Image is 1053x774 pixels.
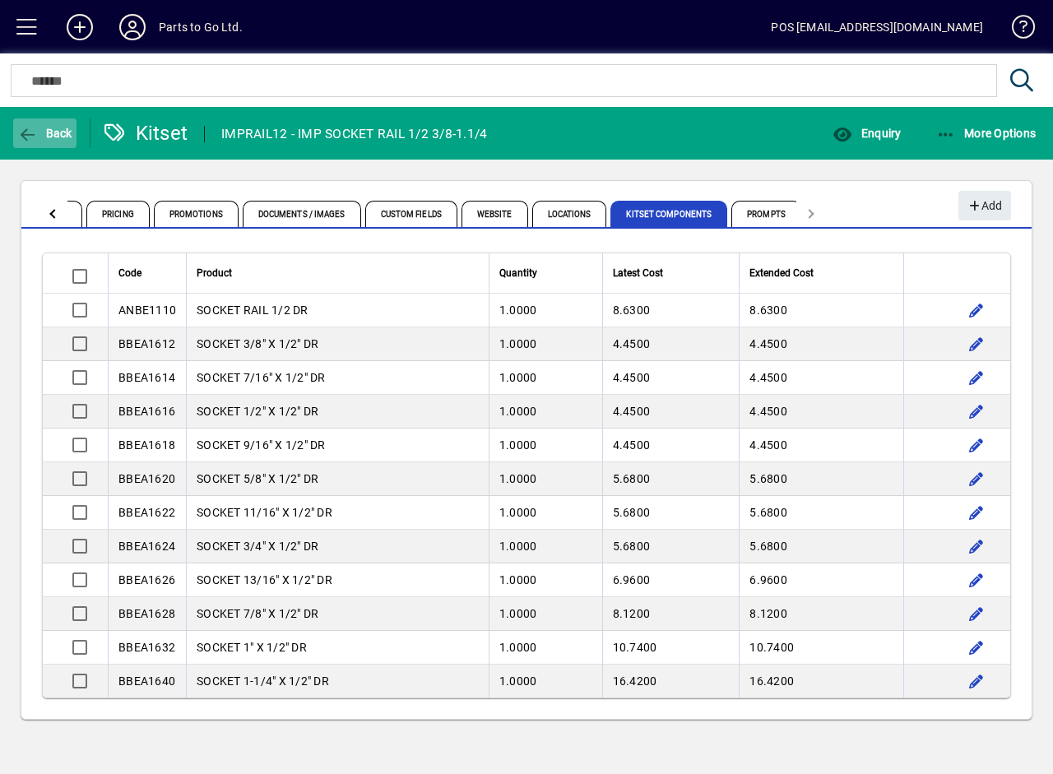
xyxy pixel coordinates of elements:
[103,120,188,146] div: Kitset
[197,264,232,282] span: Product
[489,530,602,563] td: 1.0000
[963,533,990,559] button: Edit
[963,567,990,593] button: Edit
[739,496,903,530] td: 5.6800
[118,673,176,689] div: BBEA1640
[963,331,990,357] button: Edit
[118,302,176,318] div: ANBE1110
[186,462,489,496] td: SOCKET 5/8" X 1/2" DR
[532,201,607,227] span: Locations
[602,496,740,530] td: 5.6800
[610,201,727,227] span: Kitset Components
[489,631,602,665] td: 1.0000
[739,327,903,361] td: 4.4500
[186,530,489,563] td: SOCKET 3/4" X 1/2" DR
[739,597,903,631] td: 8.1200
[739,462,903,496] td: 5.6800
[186,361,489,395] td: SOCKET 7/16" X 1/2" DR
[828,118,905,148] button: Enquiry
[731,201,801,227] span: Prompts
[118,572,176,588] div: BBEA1626
[118,437,176,453] div: BBEA1618
[186,496,489,530] td: SOCKET 11/16" X 1/2" DR
[602,530,740,563] td: 5.6800
[489,429,602,462] td: 1.0000
[159,14,243,40] div: Parts to Go Ltd.
[489,496,602,530] td: 1.0000
[186,327,489,361] td: SOCKET 3/8" X 1/2" DR
[118,538,176,554] div: BBEA1624
[833,127,901,140] span: Enquiry
[963,499,990,526] button: Edit
[613,264,663,282] span: Latest Cost
[602,631,740,665] td: 10.7400
[499,264,537,282] span: Quantity
[53,12,106,42] button: Add
[154,201,239,227] span: Promotions
[963,398,990,424] button: Edit
[118,403,176,419] div: BBEA1616
[739,563,903,597] td: 6.9600
[602,361,740,395] td: 4.4500
[602,395,740,429] td: 4.4500
[106,12,159,42] button: Profile
[963,466,990,492] button: Edit
[739,429,903,462] td: 4.4500
[739,294,903,327] td: 8.6300
[118,639,176,656] div: BBEA1632
[186,429,489,462] td: SOCKET 9/16" X 1/2" DR
[739,530,903,563] td: 5.6800
[739,395,903,429] td: 4.4500
[118,264,141,282] span: Code
[118,369,176,386] div: BBEA1614
[221,121,487,147] div: IMPRAIL12 - IMP SOCKET RAIL 1/2 3/8-1.1/4
[967,192,1002,220] span: Add
[963,364,990,391] button: Edit
[365,201,457,227] span: Custom Fields
[963,668,990,694] button: Edit
[932,118,1041,148] button: More Options
[186,395,489,429] td: SOCKET 1/2" X 1/2" DR
[489,597,602,631] td: 1.0000
[739,361,903,395] td: 4.4500
[739,631,903,665] td: 10.7400
[602,665,740,698] td: 16.4200
[489,563,602,597] td: 1.0000
[86,201,150,227] span: Pricing
[749,264,814,282] span: Extended Cost
[118,605,176,622] div: BBEA1628
[1000,3,1032,57] a: Knowledge Base
[462,201,528,227] span: Website
[186,665,489,698] td: SOCKET 1-1/4" X 1/2" DR
[243,201,361,227] span: Documents / Images
[118,336,176,352] div: BBEA1612
[118,504,176,521] div: BBEA1622
[489,665,602,698] td: 1.0000
[13,118,77,148] button: Back
[602,429,740,462] td: 4.4500
[489,395,602,429] td: 1.0000
[489,462,602,496] td: 1.0000
[771,14,983,40] div: POS [EMAIL_ADDRESS][DOMAIN_NAME]
[489,361,602,395] td: 1.0000
[958,191,1011,220] button: Add
[936,127,1037,140] span: More Options
[489,327,602,361] td: 1.0000
[963,297,990,323] button: Edit
[118,470,176,487] div: BBEA1620
[489,294,602,327] td: 1.0000
[739,665,903,698] td: 16.4200
[602,294,740,327] td: 8.6300
[963,600,990,627] button: Edit
[186,294,489,327] td: SOCKET RAIL 1/2 DR
[963,634,990,660] button: Edit
[186,563,489,597] td: SOCKET 13/16" X 1/2" DR
[602,563,740,597] td: 6.9600
[602,327,740,361] td: 4.4500
[17,127,72,140] span: Back
[963,432,990,458] button: Edit
[602,597,740,631] td: 8.1200
[186,631,489,665] td: SOCKET 1" X 1/2" DR
[186,597,489,631] td: SOCKET 7/8" X 1/2" DR
[602,462,740,496] td: 5.6800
